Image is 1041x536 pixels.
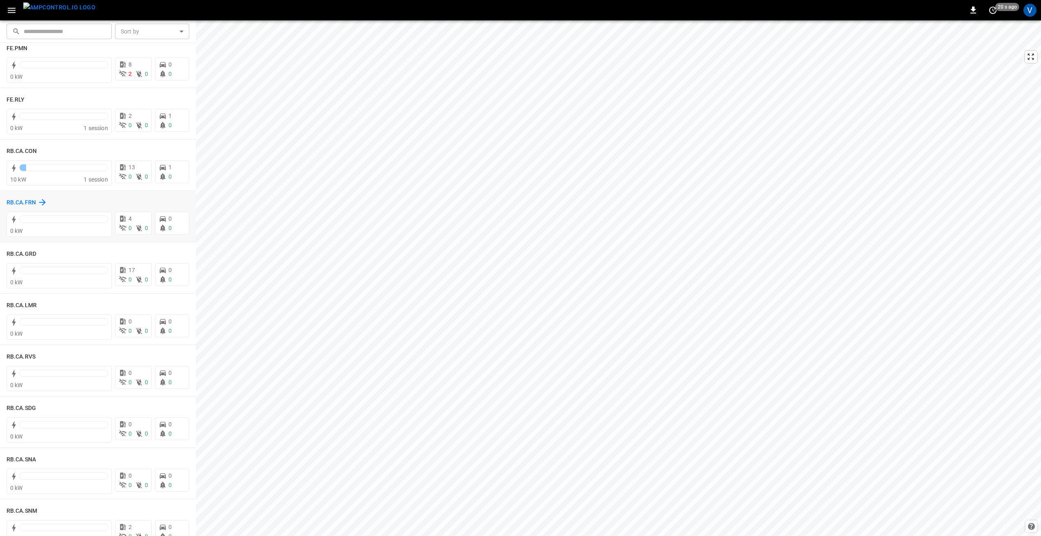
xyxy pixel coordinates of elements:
[128,276,132,283] span: 0
[128,267,135,273] span: 17
[84,125,108,131] span: 1 session
[128,524,132,530] span: 2
[168,482,172,488] span: 0
[168,276,172,283] span: 0
[995,3,1019,11] span: 20 s ago
[168,164,172,171] span: 1
[128,379,132,385] span: 0
[128,482,132,488] span: 0
[145,173,148,180] span: 0
[128,71,132,77] span: 2
[168,421,172,427] span: 0
[168,122,172,128] span: 0
[168,318,172,325] span: 0
[145,430,148,437] span: 0
[128,173,132,180] span: 0
[168,173,172,180] span: 0
[10,485,23,491] span: 0 kW
[168,71,172,77] span: 0
[128,215,132,222] span: 4
[7,198,36,207] h6: RB.CA.FRN
[128,430,132,437] span: 0
[7,147,37,156] h6: RB.CA.CON
[145,225,148,231] span: 0
[168,472,172,479] span: 0
[145,122,148,128] span: 0
[7,352,35,361] h6: RB.CA.RVS
[10,382,23,388] span: 0 kW
[1023,4,1037,17] div: profile-icon
[7,455,36,464] h6: RB.CA.SNA
[168,524,172,530] span: 0
[145,276,148,283] span: 0
[23,2,95,13] img: ampcontrol.io logo
[7,301,37,310] h6: RB.CA.LMR
[145,379,148,385] span: 0
[145,71,148,77] span: 0
[10,279,23,286] span: 0 kW
[145,328,148,334] span: 0
[128,113,132,119] span: 2
[168,379,172,385] span: 0
[168,430,172,437] span: 0
[128,318,132,325] span: 0
[7,44,28,53] h6: FE.PMN
[196,20,1041,536] canvas: Map
[168,215,172,222] span: 0
[128,472,132,479] span: 0
[168,267,172,273] span: 0
[128,122,132,128] span: 0
[10,73,23,80] span: 0 kW
[7,404,36,413] h6: RB.CA.SDG
[128,421,132,427] span: 0
[168,113,172,119] span: 1
[128,370,132,376] span: 0
[168,328,172,334] span: 0
[10,176,26,183] span: 10 kW
[84,176,108,183] span: 1 session
[7,507,37,516] h6: RB.CA.SNM
[128,225,132,231] span: 0
[128,164,135,171] span: 13
[7,95,25,104] h6: FE.RLY
[168,225,172,231] span: 0
[168,61,172,68] span: 0
[128,61,132,68] span: 8
[10,433,23,440] span: 0 kW
[10,125,23,131] span: 0 kW
[7,250,36,259] h6: RB.CA.GRD
[10,330,23,337] span: 0 kW
[128,328,132,334] span: 0
[145,482,148,488] span: 0
[986,4,999,17] button: set refresh interval
[10,228,23,234] span: 0 kW
[168,370,172,376] span: 0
